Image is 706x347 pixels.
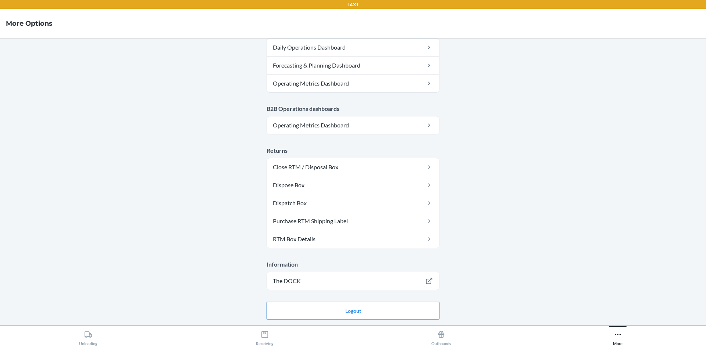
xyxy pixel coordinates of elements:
button: Logout [267,302,439,319]
a: Close RTM / Disposal Box [267,158,439,176]
p: Returns [267,146,439,155]
a: Operating Metrics Dashboard [267,75,439,92]
a: RTM Box Details [267,230,439,248]
a: Daily Operations Dashboard [267,39,439,56]
a: Dispose Box [267,176,439,194]
a: The DOCK [267,272,439,290]
div: Unloading [79,328,97,346]
a: Purchase RTM Shipping Label [267,212,439,230]
button: More [529,326,706,346]
a: Operating Metrics Dashboard [267,116,439,134]
button: Outbounds [353,326,529,346]
a: Forecasting & Planning Dashboard [267,57,439,74]
a: Dispatch Box [267,194,439,212]
p: LAX1 [347,1,359,8]
p: B2B Operations dashboards [267,104,439,113]
div: Outbounds [431,328,451,346]
p: Information [267,260,439,269]
div: Receiving [256,328,274,346]
div: More [613,328,623,346]
h4: More Options [6,19,53,28]
button: Receiving [176,326,353,346]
